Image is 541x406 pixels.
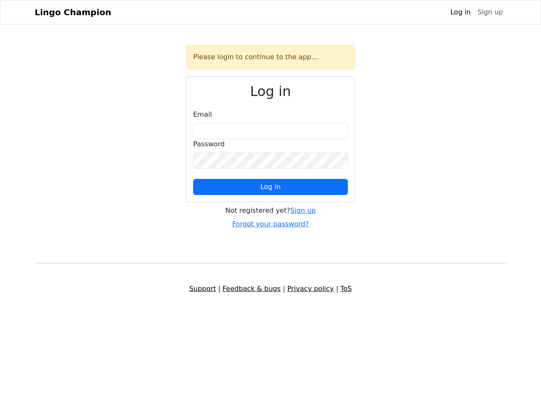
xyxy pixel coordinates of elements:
a: Forgot your password? [232,220,309,228]
label: Email [193,110,212,120]
a: Log in [447,4,474,21]
h2: Log in [193,83,348,99]
a: Sign up [290,206,316,214]
span: Log in [260,183,281,191]
button: Log in [193,179,348,195]
div: Please login to continue to the app... [186,45,355,69]
a: Lingo Champion [35,4,111,21]
a: Feedback & bugs [222,285,281,293]
a: ToS [340,285,352,293]
a: Sign up [474,4,506,21]
a: Support [189,285,216,293]
a: Privacy policy [287,285,334,293]
div: | | | [30,284,511,294]
label: Password [193,139,225,149]
div: Not registered yet? [186,206,355,216]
